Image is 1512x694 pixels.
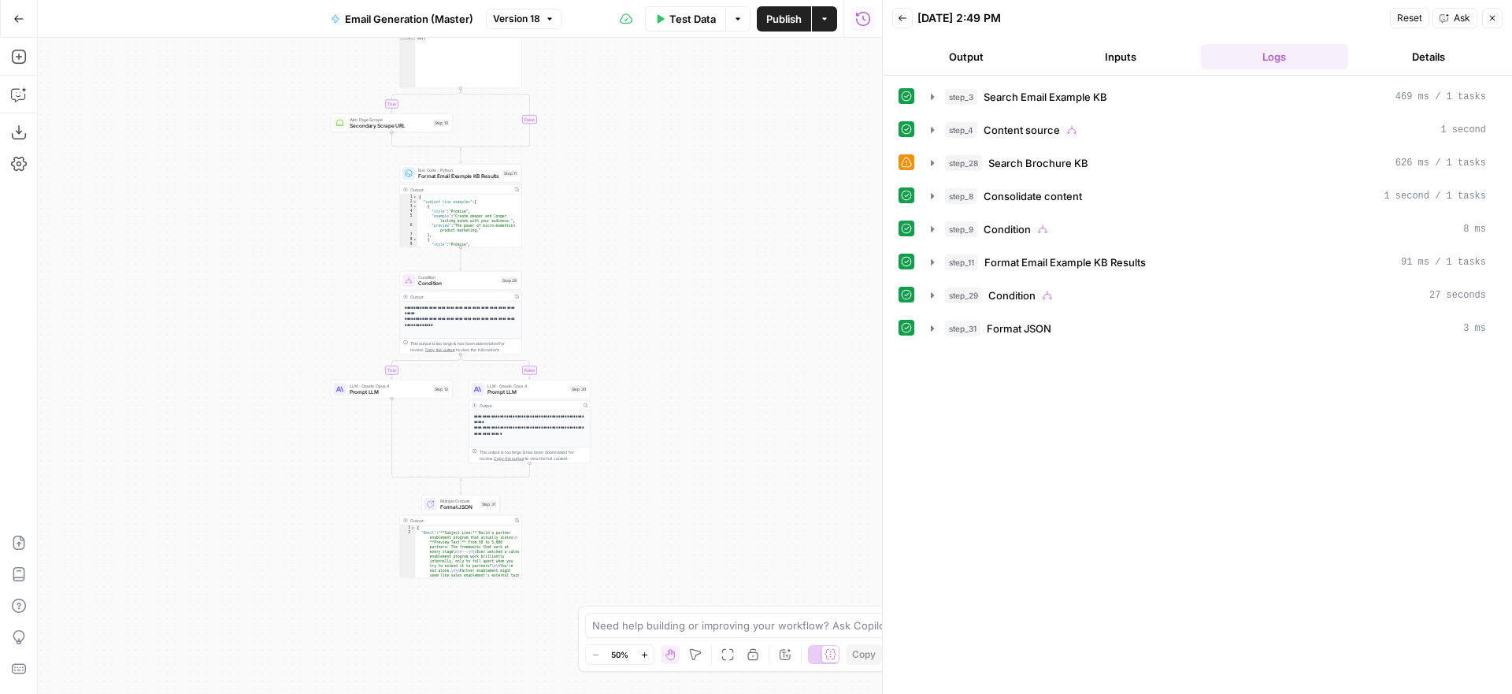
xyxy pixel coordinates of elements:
[410,518,510,524] div: Output
[1395,90,1486,104] span: 469 ms / 1 tasks
[852,648,876,662] span: Copy
[945,89,977,105] span: step_3
[921,217,1495,242] button: 8 ms
[1401,255,1486,269] span: 91 ms / 1 tasks
[433,120,450,127] div: Step 10
[921,117,1495,143] button: 1 second
[984,221,1031,237] span: Condition
[400,242,417,247] div: 9
[413,237,417,242] span: Toggle code folding, rows 8 through 12
[345,11,473,27] span: Email Generation (Master)
[400,5,522,88] div: null
[391,88,461,113] g: Edge from step_9 to step_10
[400,525,416,530] div: 1
[984,254,1146,270] span: Format Email Example KB Results
[460,149,462,164] g: Edge from step_9-conditional-end to step_11
[350,122,430,130] span: Secondary Scrape URL
[487,388,567,396] span: Prompt LLM
[400,232,417,237] div: 7
[418,173,499,180] span: Format Email Example KB Results
[1463,222,1486,236] span: 8 ms
[945,254,978,270] span: step_11
[1454,11,1470,25] span: Ask
[766,11,802,27] span: Publish
[921,84,1495,109] button: 469 ms / 1 tasks
[987,321,1051,336] span: Format JSON
[921,150,1495,176] button: 626 ms / 1 tasks
[669,11,716,27] span: Test Data
[921,283,1495,308] button: 27 seconds
[350,383,430,389] span: LLM · Claude Opus 4
[645,6,725,32] button: Test Data
[425,347,455,352] span: Copy the output
[400,247,417,261] div: 10
[921,184,1495,209] button: 1 second / 1 tasks
[1429,288,1486,302] span: 27 seconds
[400,195,417,199] div: 1
[1440,123,1486,137] span: 1 second
[480,501,497,508] div: Step 31
[411,525,416,530] span: Toggle code folding, rows 1 through 3
[611,648,628,661] span: 50%
[1395,156,1486,170] span: 626 ms / 1 tasks
[350,117,430,123] span: Web Page Scrape
[400,237,417,242] div: 8
[945,288,982,303] span: step_29
[921,316,1495,341] button: 3 ms
[461,354,531,379] g: Edge from step_29 to step_30
[391,354,461,379] g: Edge from step_29 to step_12
[418,280,498,288] span: Condition
[1047,44,1195,69] button: Inputs
[945,221,977,237] span: step_9
[461,88,530,150] g: Edge from step_9 to step_9-conditional-end
[331,380,453,399] div: LLM · Claude Opus 4Prompt LLMStep 12
[945,321,980,336] span: step_31
[846,644,882,665] button: Copy
[400,495,522,578] div: Multiple OutputsFormat JSONStep 31Output{ "Email":"**Subject Line:** Build a partner enablement p...
[460,247,462,270] g: Edge from step_11 to step_29
[410,294,510,300] div: Output
[440,498,477,504] span: Multiple Outputs
[413,199,417,204] span: Toggle code folding, rows 2 through 28
[321,6,483,32] button: Email Generation (Master)
[480,449,587,462] div: This output is too large & has been abbreviated for review. to view the full content.
[1397,11,1422,25] span: Reset
[945,122,977,138] span: step_4
[400,209,417,213] div: 4
[461,463,530,481] g: Edge from step_30 to step_29-conditional-end
[410,187,510,193] div: Output
[486,9,561,29] button: Version 18
[410,340,518,353] div: This output is too large & has been abbreviated for review. to view the full content.
[400,223,417,232] div: 6
[480,403,579,409] div: Output
[502,170,518,177] div: Step 11
[988,155,1088,171] span: Search Brochure KB
[400,204,417,209] div: 3
[400,213,417,223] div: 5
[892,44,1040,69] button: Output
[984,89,1107,105] span: Search Email Example KB
[988,288,1036,303] span: Condition
[487,383,567,389] span: LLM · Claude Opus 4
[440,503,477,511] span: Format JSON
[331,113,453,132] div: Web Page ScrapeSecondary Scrape URLStep 10
[1384,189,1486,203] span: 1 second / 1 tasks
[418,167,499,173] span: Run Code · Python
[570,386,587,393] div: Step 30
[1432,8,1477,28] button: Ask
[945,188,977,204] span: step_8
[392,132,461,150] g: Edge from step_10 to step_9-conditional-end
[494,456,524,461] span: Copy the output
[1354,44,1503,69] button: Details
[945,155,982,171] span: step_28
[493,12,540,26] span: Version 18
[392,399,461,481] g: Edge from step_12 to step_29-conditional-end
[460,480,462,495] g: Edge from step_29-conditional-end to step_31
[921,250,1495,275] button: 91 ms / 1 tasks
[757,6,811,32] button: Publish
[400,35,416,40] div: 1
[413,204,417,209] span: Toggle code folding, rows 3 through 7
[984,122,1060,138] span: Content source
[984,188,1082,204] span: Consolidate content
[501,277,518,284] div: Step 29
